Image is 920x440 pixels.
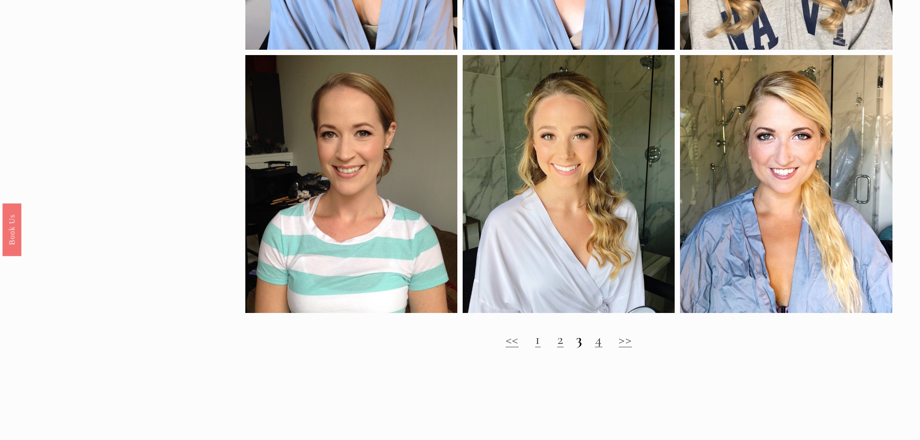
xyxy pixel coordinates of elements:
[2,203,21,255] a: Book Us
[557,330,564,348] a: 2
[506,330,519,348] a: <<
[595,330,603,348] a: 4
[619,330,632,348] a: >>
[576,330,583,348] strong: 3
[535,330,541,348] a: 1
